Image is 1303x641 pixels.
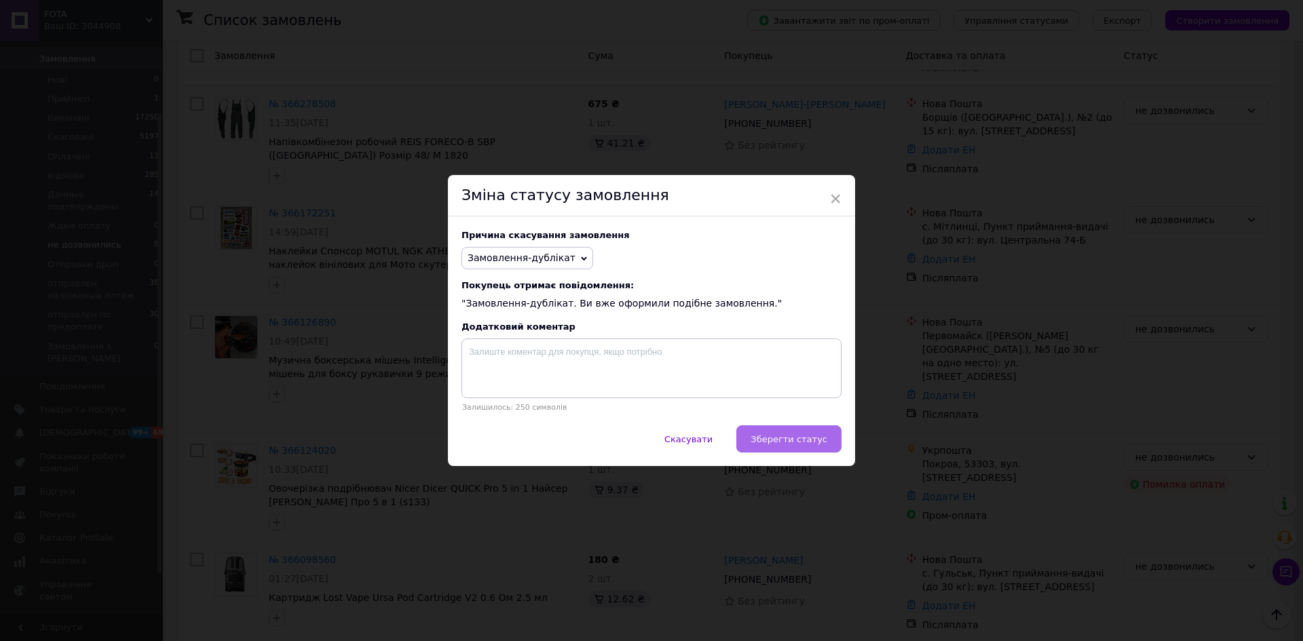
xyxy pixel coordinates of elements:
span: Замовлення-дублікат [468,252,575,263]
p: Залишилось: 250 символів [461,403,842,412]
span: Покупець отримає повідомлення: [461,280,842,290]
div: Зміна статусу замовлення [448,175,855,216]
span: Зберегти статус [751,434,827,444]
div: Додатковий коментар [461,322,842,332]
button: Зберегти статус [736,425,842,452]
button: Скасувати [650,425,727,452]
div: "Замовлення-дублікат. Ви вже оформили подібне замовлення." [461,280,842,311]
span: × [829,187,842,210]
span: Скасувати [664,434,713,444]
div: Причина скасування замовлення [461,230,842,240]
